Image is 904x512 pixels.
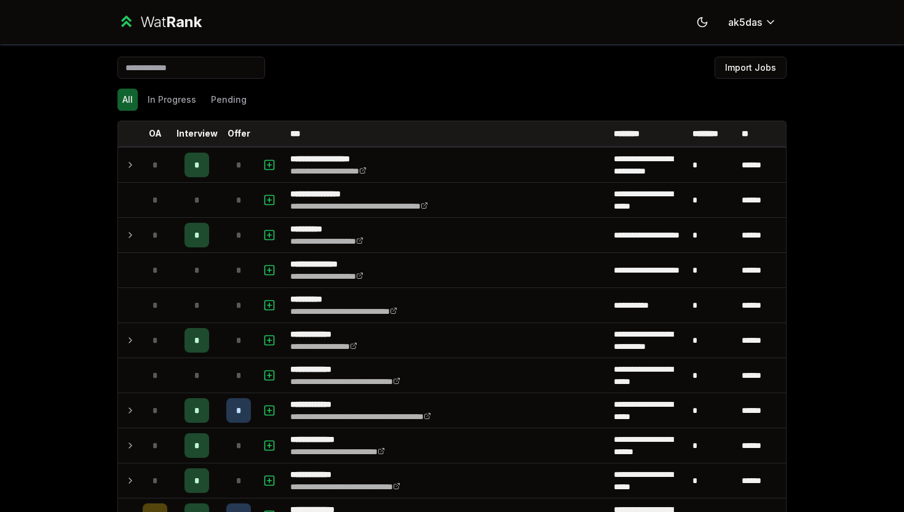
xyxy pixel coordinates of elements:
[718,11,787,33] button: ak5das
[715,57,787,79] button: Import Jobs
[728,15,762,30] span: ak5das
[143,89,201,111] button: In Progress
[117,89,138,111] button: All
[206,89,252,111] button: Pending
[176,127,218,140] p: Interview
[140,12,202,32] div: Wat
[228,127,250,140] p: Offer
[166,13,202,31] span: Rank
[149,127,162,140] p: OA
[117,12,202,32] a: WatRank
